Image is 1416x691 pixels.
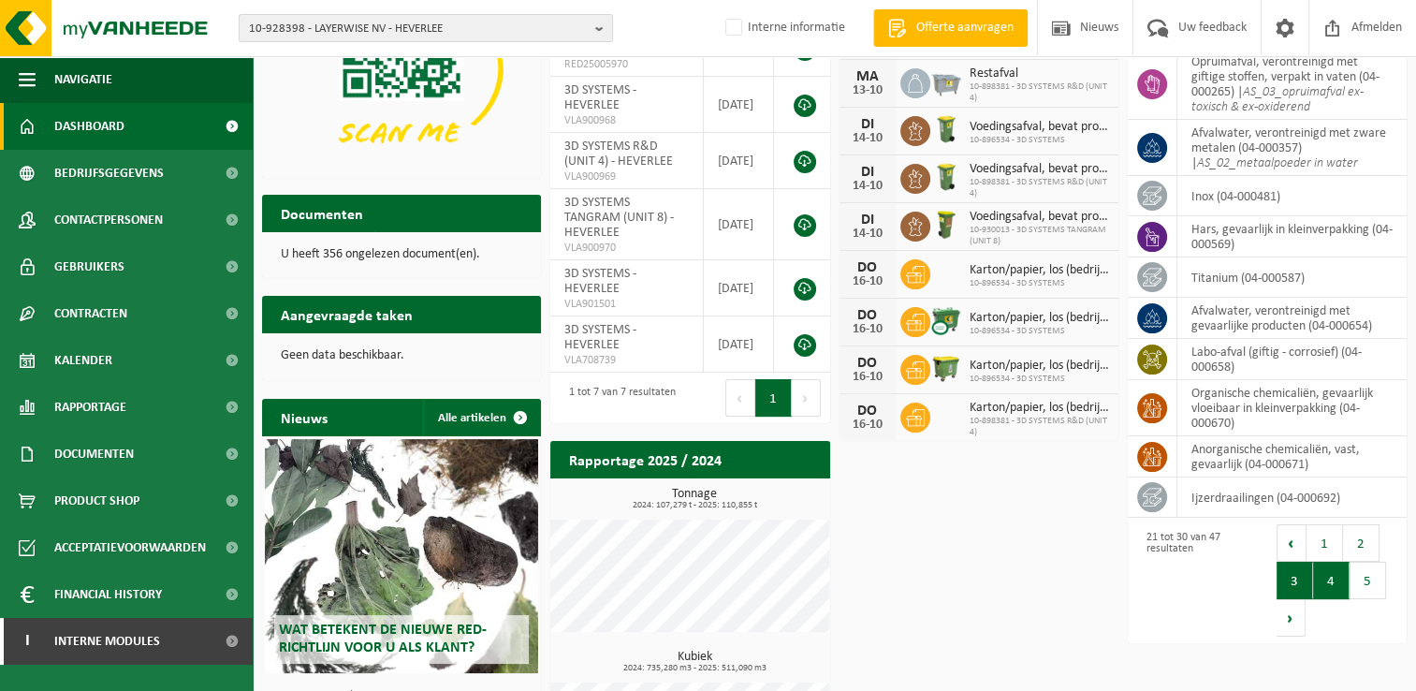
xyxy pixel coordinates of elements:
button: 1 [1307,524,1343,562]
img: WB-0140-HPE-GN-50 [930,113,962,145]
button: 2 [1343,524,1380,562]
span: Karton/papier, los (bedrijven) [970,401,1109,416]
td: ijzerdraailingen (04-000692) [1177,478,1407,518]
td: afvalwater, verontreinigd met gevaarlijke producten (04-000654) [1177,298,1407,339]
span: VLA900968 [564,113,688,128]
label: Interne informatie [722,14,845,42]
span: 10-896534 - 3D SYSTEMS [970,278,1109,289]
img: WB-0660-CU [930,304,962,336]
span: 3D SYSTEMS - HEVERLEE [564,323,636,352]
td: labo-afval (giftig - corrosief) (04-000658) [1177,339,1407,380]
img: WB-0060-HPE-GN-50 [930,209,962,241]
span: Karton/papier, los (bedrijven) [970,311,1109,326]
div: 13-10 [849,84,886,97]
button: Previous [1277,524,1307,562]
span: 3D SYSTEMS R&D (UNIT 4) - HEVERLEE [564,140,673,169]
h2: Nieuws [262,399,346,435]
button: 5 [1350,562,1386,599]
td: titanium (04-000587) [1177,257,1407,298]
span: Voedingsafval, bevat producten van dierlijke oorsprong, onverpakt, categorie 3 [970,162,1109,177]
button: 10-928398 - LAYERWISE NV - HEVERLEE [239,14,613,42]
button: 3 [1277,562,1313,599]
h2: Aangevraagde taken [262,296,431,332]
button: Next [1277,599,1306,637]
td: [DATE] [704,189,775,260]
div: DI [849,165,886,180]
div: 16-10 [849,275,886,288]
div: DO [849,356,886,371]
td: hars, gevaarlijk in kleinverpakking (04-000569) [1177,216,1407,257]
span: 10-896534 - 3D SYSTEMS [970,135,1109,146]
a: Bekijk rapportage [691,478,828,515]
span: Restafval [970,66,1109,81]
i: AS_03_opruimafval ex-toxisch & ex-oxiderend [1191,85,1364,114]
td: inox (04-000481) [1177,176,1407,216]
span: 10-896534 - 3D SYSTEMS [970,374,1109,385]
td: [DATE] [704,77,775,133]
span: 10-928398 - LAYERWISE NV - HEVERLEE [249,15,588,43]
div: 21 tot 30 van 47 resultaten [1137,522,1258,639]
span: VLA900969 [564,169,688,184]
div: DO [849,308,886,323]
span: 10-898381 - 3D SYSTEMS R&D (UNIT 4) [970,177,1109,199]
h2: Rapportage 2025 / 2024 [550,441,740,478]
span: 3D SYSTEMS - HEVERLEE [564,267,636,296]
div: DO [849,404,886,419]
span: Contactpersonen [54,197,163,243]
span: Karton/papier, los (bedrijven) [970,359,1109,374]
span: 10-896534 - 3D SYSTEMS [970,326,1109,337]
span: 10-898381 - 3D SYSTEMS R&D (UNIT 4) [970,416,1109,438]
span: Karton/papier, los (bedrijven) [970,263,1109,278]
span: Rapportage [54,384,126,431]
h2: Documenten [262,195,382,231]
img: WB-2500-GAL-GY-01 [930,66,962,97]
span: 2024: 735,280 m3 - 2025: 511,090 m3 [560,664,829,673]
button: Next [792,379,821,417]
h3: Tonnage [560,488,829,510]
span: Kalender [54,337,112,384]
div: DO [849,260,886,275]
div: 16-10 [849,323,886,336]
button: Previous [725,379,755,417]
span: 3D SYSTEMS TANGRAM (UNIT 8) - HEVERLEE [564,196,674,240]
img: WB-0140-HPE-GN-50 [930,161,962,193]
span: RED25005970 [564,57,688,72]
div: DI [849,117,886,132]
td: [DATE] [704,316,775,373]
a: Wat betekent de nieuwe RED-richtlijn voor u als klant? [265,439,538,673]
span: 3D SYSTEMS - HEVERLEE [564,83,636,112]
a: Alle artikelen [423,399,539,436]
div: 1 tot 7 van 7 resultaten [560,377,676,419]
img: WB-1100-HPE-GN-50 [930,352,962,384]
span: I [19,618,36,665]
span: 10-898381 - 3D SYSTEMS R&D (UNIT 4) [970,81,1109,104]
i: AS_02_metaalpoeder in water [1197,156,1358,170]
div: 16-10 [849,419,886,432]
span: Contracten [54,290,127,337]
span: Gebruikers [54,243,124,290]
span: Financial History [54,571,162,618]
button: 4 [1313,562,1350,599]
div: 14-10 [849,132,886,145]
span: Interne modules [54,618,160,665]
span: Bedrijfsgegevens [54,150,164,197]
td: afvalwater, verontreinigd met zware metalen (04-000357) | [1177,120,1407,176]
div: MA [849,69,886,84]
span: Voedingsafval, bevat producten van dierlijke oorsprong, onverpakt, categorie 3 [970,120,1109,135]
span: 2024: 107,279 t - 2025: 110,855 t [560,501,829,510]
span: Product Shop [54,478,139,524]
div: 16-10 [849,371,886,384]
a: Offerte aanvragen [873,9,1028,47]
td: anorganische chemicaliën, vast, gevaarlijk (04-000671) [1177,436,1407,478]
div: 14-10 [849,228,886,241]
div: DI [849,213,886,228]
span: Documenten [54,431,134,478]
td: [DATE] [704,133,775,189]
h3: Kubiek [560,651,829,673]
span: Voedingsafval, bevat producten van dierlijke oorsprong, onverpakt, categorie 3 [970,210,1109,225]
p: U heeft 356 ongelezen document(en). [281,248,522,261]
span: Navigatie [54,56,112,103]
span: 10-930013 - 3D SYSTEMS TANGRAM (UNIT 8) [970,225,1109,247]
span: VLA708739 [564,353,688,368]
span: Offerte aanvragen [912,19,1018,37]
